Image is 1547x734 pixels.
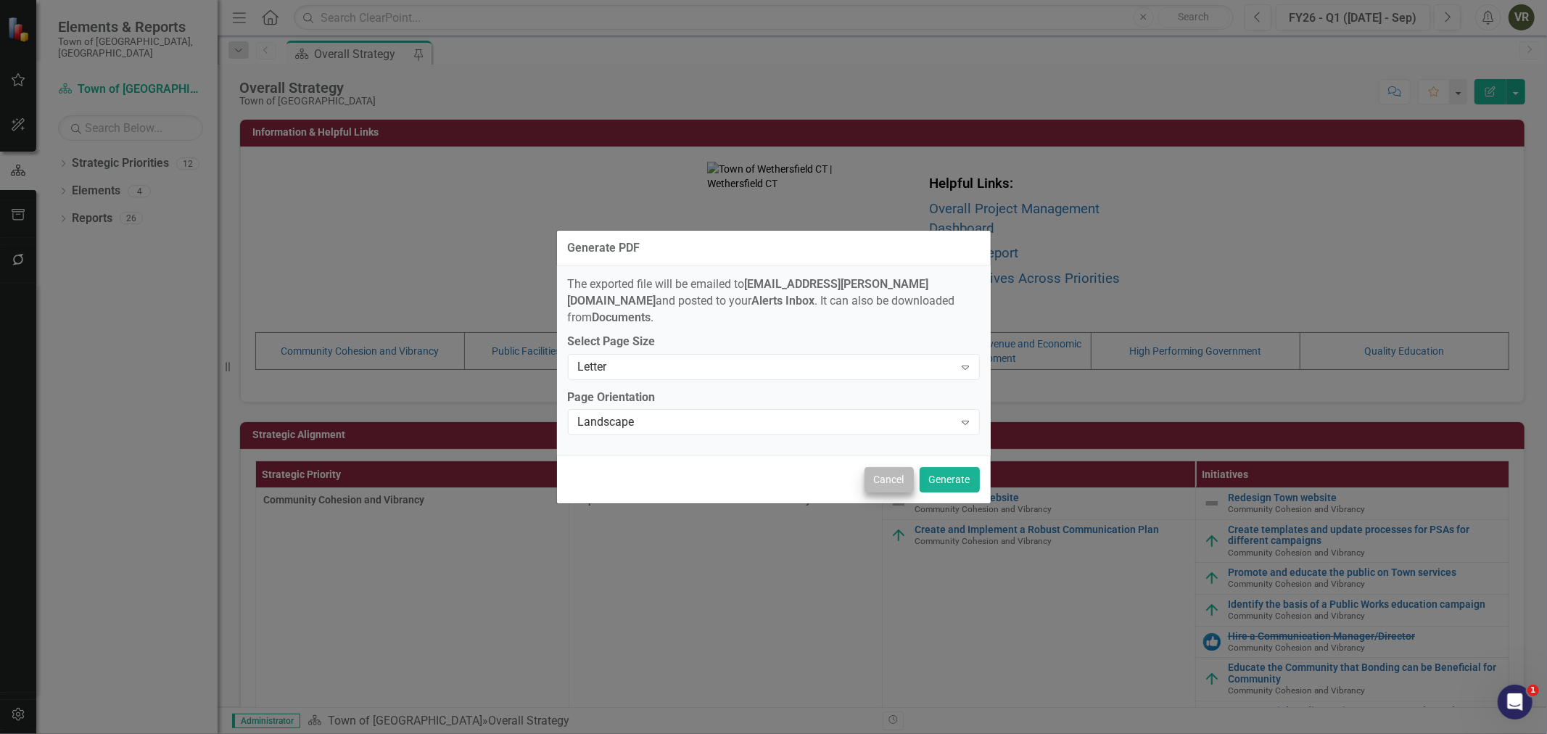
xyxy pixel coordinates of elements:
strong: [EMAIL_ADDRESS][PERSON_NAME][DOMAIN_NAME] [568,277,929,308]
div: Letter [578,358,954,375]
span: The exported file will be emailed to and posted to your . It can also be downloaded from . [568,277,955,324]
button: Generate [920,467,980,492]
iframe: Intercom live chat [1498,685,1532,719]
button: Cancel [865,467,914,492]
label: Page Orientation [568,389,980,406]
label: Select Page Size [568,334,980,350]
div: Landscape [578,414,954,431]
strong: Alerts Inbox [752,294,815,308]
strong: Documents [593,310,651,324]
div: Generate PDF [568,242,640,255]
span: 1 [1527,685,1539,696]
